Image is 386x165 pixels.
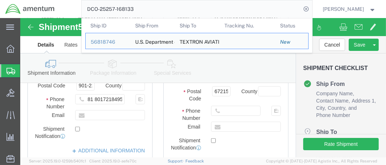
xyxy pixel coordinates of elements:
th: Ship To [175,18,219,33]
div: New [280,38,303,46]
div: 56818746 [91,38,125,46]
a: Support [168,159,186,163]
th: Status [275,18,309,33]
iframe: FS Legacy Container [20,18,386,157]
span: Copyright © [DATE]-[DATE] Agistix Inc., All Rights Reserved [266,158,377,164]
table: Search Results [85,18,312,53]
button: [PERSON_NAME] [323,5,376,13]
div: U.S. Department of Defense [135,33,170,49]
a: Feedback [185,159,204,163]
span: Server: 2025.19.0-1259b540fc1 [29,159,86,163]
span: Client: 2025.19.0-aefe70c [89,159,137,163]
input: Search for shipment number, reference number [82,0,301,18]
div: TEXTRON AVIATION INC [180,33,214,49]
th: Tracking Nu. [219,18,275,33]
th: Ship ID [85,18,130,33]
span: Roger Hankins [323,5,364,13]
img: logo [5,4,55,14]
th: Ship From [130,18,175,33]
